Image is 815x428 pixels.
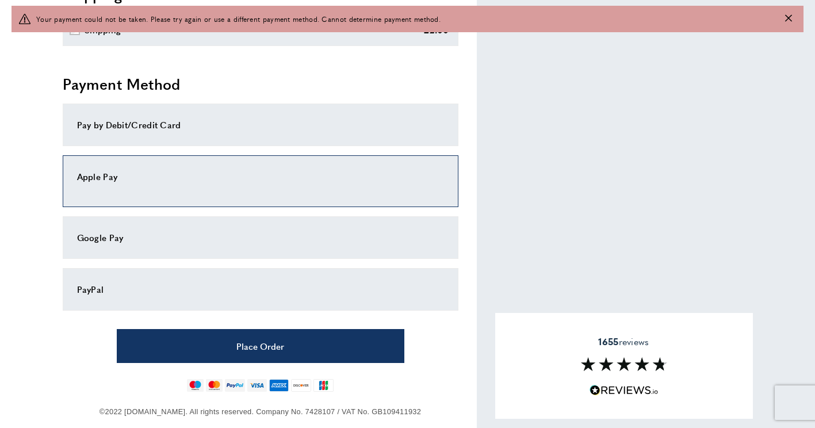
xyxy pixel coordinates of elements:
img: paypal [225,379,245,392]
img: maestro [187,379,204,392]
img: american-express [269,379,289,392]
div: Pay by Debit/Credit Card [77,118,444,132]
img: mastercard [206,379,223,392]
span: ©2022 [DOMAIN_NAME]. All rights reserved. Company No. 7428107 / VAT No. GB109411932 [100,407,421,416]
span: reviews [598,336,649,347]
img: Reviews section [581,357,667,371]
img: jcb [313,379,334,392]
img: visa [247,379,266,392]
img: discover [291,379,311,392]
button: Close message [785,13,792,24]
div: Apple Pay [77,170,444,184]
div: PayPal [77,282,444,296]
span: Your payment could not be taken. Please try again or use a different payment method. Cannot deter... [36,13,441,24]
img: Reviews.io 5 stars [590,385,659,396]
h2: Payment Method [63,74,458,94]
button: Place Order [117,329,404,363]
div: Google Pay [77,231,444,244]
strong: 1655 [598,335,618,348]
